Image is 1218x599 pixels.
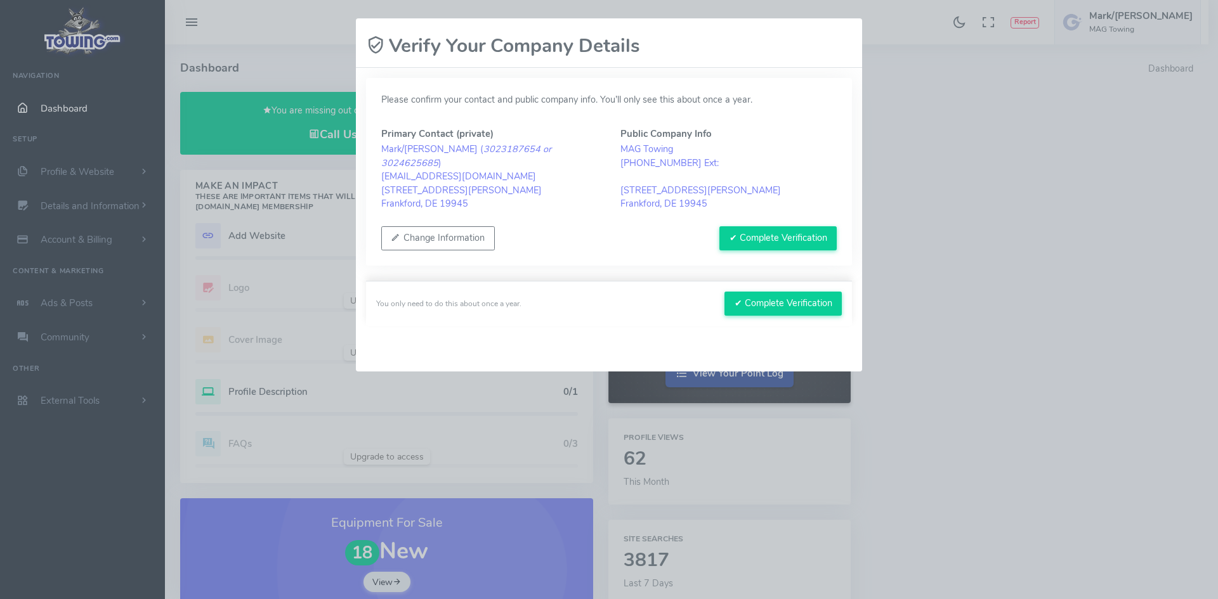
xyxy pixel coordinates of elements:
iframe: Conversations [1113,473,1218,599]
blockquote: Mark/[PERSON_NAME] ( ) [EMAIL_ADDRESS][DOMAIN_NAME] [STREET_ADDRESS][PERSON_NAME] Frankford, DE 1... [381,143,598,211]
p: Please confirm your contact and public company info. You’ll only see this about once a year. [381,93,837,107]
button: ✔ Complete Verification [724,292,842,316]
button: ✔ Complete Verification [719,226,837,250]
h5: Public Company Info [620,129,837,139]
h5: Primary Contact (private) [381,129,598,139]
em: 3023187654 or 3024625685 [381,143,551,169]
button: Change Information [381,226,495,250]
h2: Verify Your Company Details [366,35,640,57]
blockquote: MAG Towing [PHONE_NUMBER] Ext: [STREET_ADDRESS][PERSON_NAME] Frankford, DE 19945 [620,143,837,211]
div: You only need to do this about once a year. [376,298,521,309]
